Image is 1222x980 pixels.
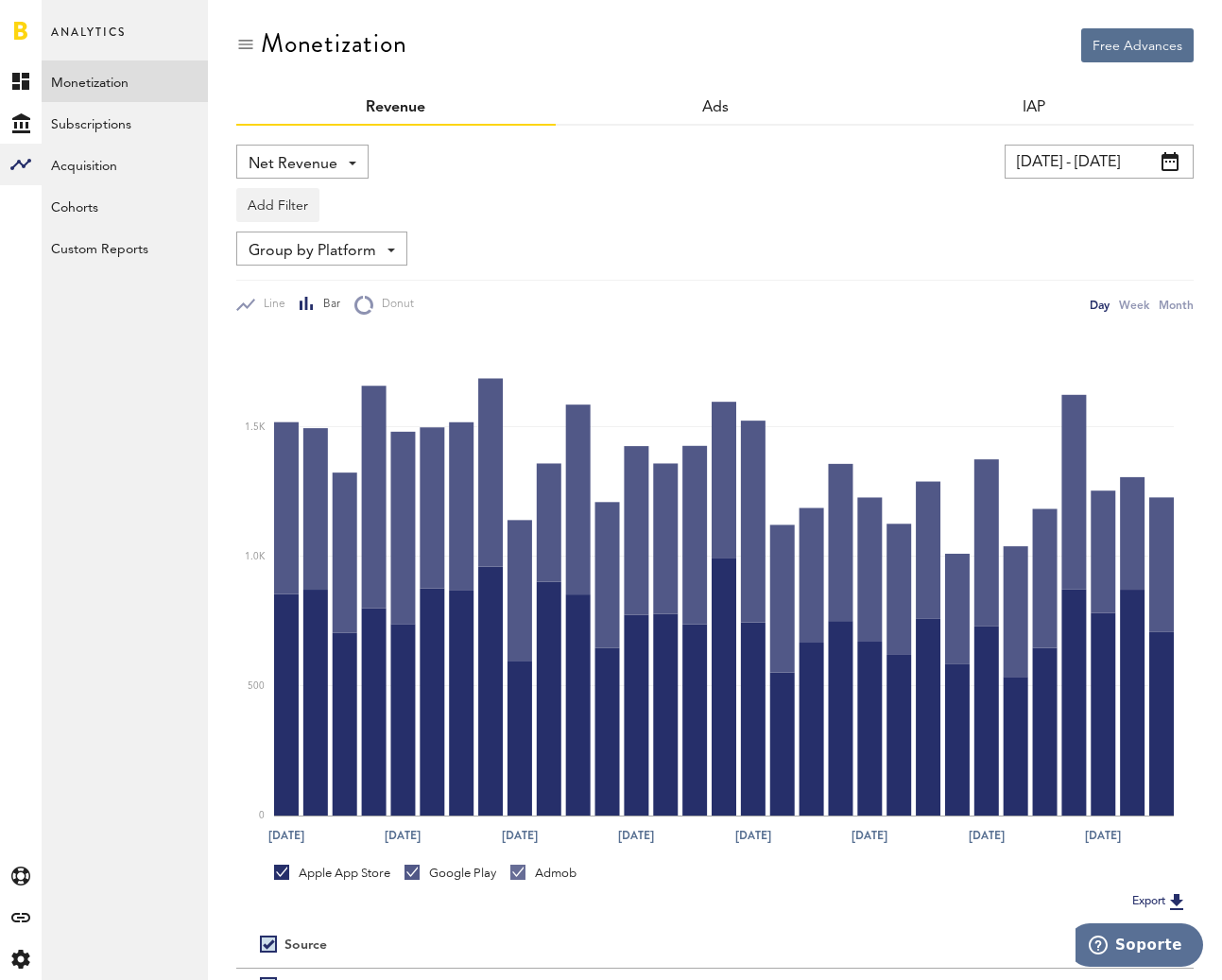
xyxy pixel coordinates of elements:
button: Free Advances [1081,28,1194,62]
div: Admob [510,865,577,882]
text: 1.0K [245,552,266,561]
div: Source [284,937,327,954]
text: 0 [259,811,265,820]
a: Ads [702,100,729,115]
span: Bar [315,297,340,313]
a: Acquisition [42,144,208,185]
div: Week [1119,295,1149,315]
div: Period total [739,937,1171,954]
text: [DATE] [385,827,421,844]
span: Donut [373,297,414,313]
img: Export [1165,890,1188,913]
a: IAP [1023,100,1045,115]
text: 500 [248,681,265,691]
div: Google Play [404,865,496,882]
text: [DATE] [502,827,538,844]
text: [DATE] [735,827,771,844]
div: Monetization [261,28,407,59]
a: Monetization [42,60,208,102]
text: 1.5K [245,422,266,432]
span: Analytics [51,21,126,60]
text: [DATE] [268,827,304,844]
text: [DATE] [1085,827,1121,844]
text: [DATE] [969,827,1005,844]
text: [DATE] [618,827,654,844]
div: Apple App Store [274,865,390,882]
button: Export [1127,889,1194,914]
a: Custom Reports [42,227,208,268]
div: Month [1159,295,1194,315]
div: Day [1090,295,1110,315]
a: Revenue [366,100,425,115]
span: Net Revenue [249,148,337,181]
span: Line [255,297,285,313]
iframe: Abre un widget desde donde se puede obtener más información [1076,923,1203,971]
a: Subscriptions [42,102,208,144]
button: Add Filter [236,188,319,222]
span: Group by Platform [249,235,376,267]
text: [DATE] [852,827,887,844]
a: Cohorts [42,185,208,227]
